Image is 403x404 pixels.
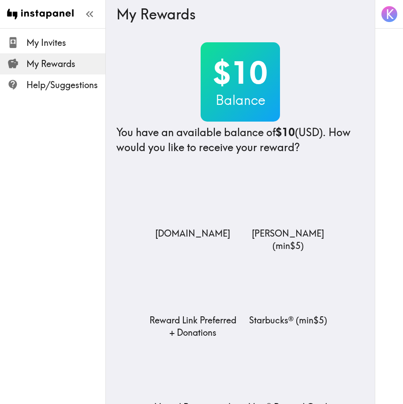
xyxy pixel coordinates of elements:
[26,37,105,49] span: My Invites
[149,314,237,339] p: Reward Link Preferred + Donations
[116,125,364,155] h4: You have an available balance of (USD) . How would you like to receive your reward?
[244,259,332,326] a: Starbucks®Starbucks® (min$5)
[201,91,280,109] h3: Balance
[276,126,295,139] b: $10
[244,227,332,252] p: [PERSON_NAME] ( min $5 )
[386,7,394,22] span: K
[149,172,237,240] a: Amazon.com[DOMAIN_NAME]
[26,58,105,70] span: My Rewards
[116,6,357,22] h3: My Rewards
[149,227,237,240] p: [DOMAIN_NAME]
[381,5,398,23] button: K
[201,55,280,91] h2: $10
[26,79,105,91] span: Help/Suggestions
[244,314,332,326] p: Starbucks® ( min $5 )
[149,259,237,339] a: Reward Link Preferred + DonationsReward Link Preferred + Donations
[244,172,332,252] a: Lowe's[PERSON_NAME] (min$5)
